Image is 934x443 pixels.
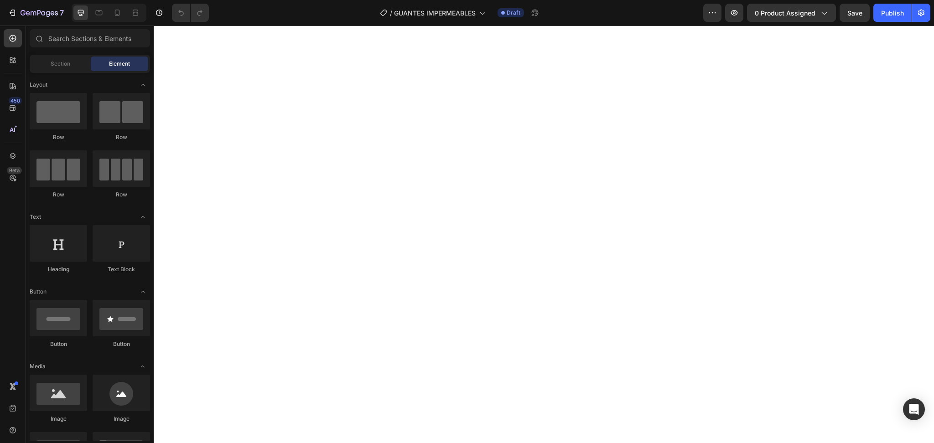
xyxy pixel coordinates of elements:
span: 0 product assigned [755,8,815,18]
div: Text Block [93,265,150,273]
button: Save [840,4,870,22]
span: Layout [30,81,47,89]
div: Open Intercom Messenger [903,398,925,420]
button: 7 [4,4,68,22]
span: Toggle open [135,284,150,299]
span: Media [30,362,46,371]
span: Element [109,60,130,68]
div: Beta [7,167,22,174]
div: Row [93,133,150,141]
div: Row [93,191,150,199]
span: / [390,8,392,18]
span: Toggle open [135,210,150,224]
span: Save [847,9,862,17]
div: Image [93,415,150,423]
div: Button [30,340,87,348]
div: Image [30,415,87,423]
button: Publish [873,4,912,22]
iframe: Design area [154,26,934,443]
span: GUANTES IMPERMEABLES [394,8,476,18]
div: Row [30,191,87,199]
div: Heading [30,265,87,273]
div: Button [93,340,150,348]
div: Row [30,133,87,141]
span: Toggle open [135,77,150,92]
span: Section [51,60,70,68]
input: Search Sections & Elements [30,29,150,47]
div: 450 [9,97,22,104]
button: 0 product assigned [747,4,836,22]
div: Undo/Redo [172,4,209,22]
span: Text [30,213,41,221]
span: Draft [507,9,520,17]
div: Publish [881,8,904,18]
p: 7 [60,7,64,18]
span: Toggle open [135,359,150,374]
span: Button [30,288,47,296]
